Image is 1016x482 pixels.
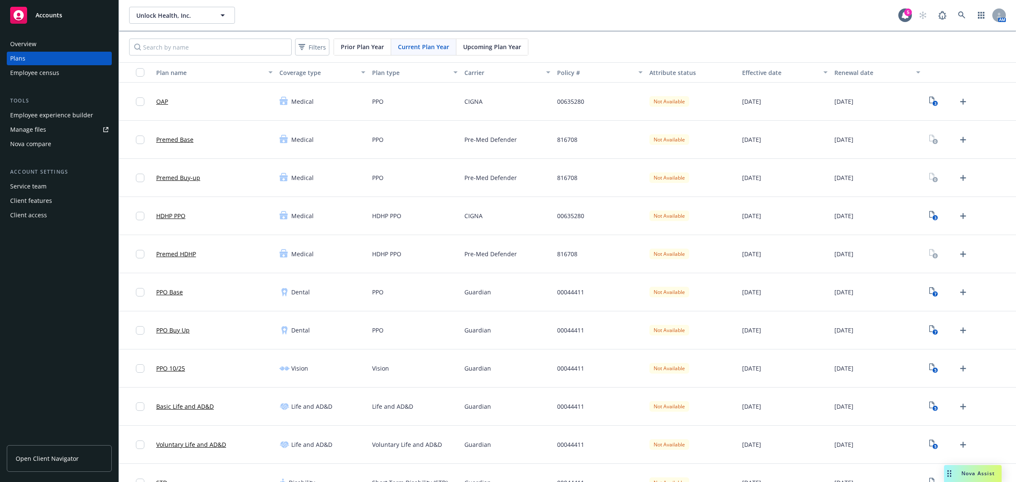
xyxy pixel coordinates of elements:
a: Employee census [7,66,112,80]
button: Effective date [739,62,831,83]
button: Plan type [369,62,461,83]
span: PPO [372,288,384,296]
span: Nova Assist [961,470,995,477]
span: Pre-Med Defender [464,173,517,182]
span: Voluntary Life and AD&D [372,440,442,449]
div: Tools [7,97,112,105]
span: [DATE] [742,173,761,182]
a: Upload Plan Documents [956,362,970,375]
a: Voluntary Life and AD&D [156,440,226,449]
span: [DATE] [742,326,761,335]
span: Current Plan Year [398,42,449,51]
span: Guardian [464,326,491,335]
text: 5 [934,368,936,373]
a: Basic Life and AD&D [156,402,214,411]
span: [DATE] [742,211,761,220]
span: CIGNA [464,97,483,106]
span: Dental [291,288,310,296]
div: Effective date [742,68,818,77]
button: Attribute status [646,62,738,83]
button: Policy # [554,62,646,83]
span: [DATE] [834,288,853,296]
a: View Plan Documents [927,133,941,147]
div: Not Available [649,96,689,107]
span: HDHP PPO [372,249,401,258]
span: Guardian [464,288,491,296]
div: Carrier [464,68,541,77]
span: Prior Plan Year [341,42,384,51]
a: Accounts [7,3,112,27]
div: Coverage type [279,68,356,77]
span: 00635280 [557,97,584,106]
span: 816708 [557,249,577,258]
a: View Plan Documents [927,324,941,337]
span: Upcoming Plan Year [463,42,521,51]
a: Premed Base [156,135,193,144]
a: View Plan Documents [927,247,941,261]
input: Toggle Row Selected [136,288,144,296]
div: 5 [904,8,912,16]
span: [DATE] [834,249,853,258]
div: Drag to move [944,465,955,482]
span: Vision [291,364,308,373]
input: Select all [136,68,144,77]
span: Pre-Med Defender [464,249,517,258]
span: Medical [291,211,314,220]
a: Search [953,7,970,24]
a: Nova compare [7,137,112,151]
span: [DATE] [742,364,761,373]
span: 00044411 [557,288,584,296]
div: Plan type [372,68,448,77]
span: CIGNA [464,211,483,220]
span: Medical [291,173,314,182]
a: View Plan Documents [927,400,941,413]
div: Client access [10,208,47,222]
input: Toggle Row Selected [136,440,144,449]
div: Not Available [649,249,689,259]
a: Upload Plan Documents [956,285,970,299]
span: Guardian [464,440,491,449]
span: Guardian [464,364,491,373]
a: Service team [7,180,112,193]
a: Upload Plan Documents [956,209,970,223]
span: [DATE] [834,211,853,220]
span: [DATE] [742,135,761,144]
a: Client access [7,208,112,222]
div: Employee experience builder [10,108,93,122]
span: Unlock Health, Inc. [136,11,210,20]
span: 00044411 [557,326,584,335]
input: Toggle Row Selected [136,326,144,335]
input: Toggle Row Selected [136,250,144,258]
div: Client features [10,194,52,208]
div: Attribute status [649,68,735,77]
span: [DATE] [834,173,853,182]
input: Toggle Row Selected [136,174,144,182]
span: [DATE] [834,364,853,373]
a: Upload Plan Documents [956,324,970,337]
a: View Plan Documents [927,362,941,375]
span: PPO [372,173,384,182]
span: Vision [372,364,389,373]
a: Start snowing [914,7,931,24]
span: 816708 [557,173,577,182]
a: Upload Plan Documents [956,171,970,185]
span: Dental [291,326,310,335]
span: Filters [297,41,328,53]
span: 00044411 [557,440,584,449]
span: Open Client Navigator [16,454,79,463]
a: PPO Base [156,288,183,296]
span: Life and AD&D [291,440,332,449]
span: [DATE] [742,402,761,411]
span: [DATE] [834,402,853,411]
a: Upload Plan Documents [956,400,970,413]
div: Plan name [156,68,263,77]
a: PPO 10/25 [156,364,185,373]
div: Manage files [10,123,46,136]
span: 00635280 [557,211,584,220]
button: Unlock Health, Inc. [129,7,235,24]
div: Plans [10,52,25,65]
button: Carrier [461,62,553,83]
a: View Plan Documents [927,209,941,223]
a: Upload Plan Documents [956,438,970,452]
text: 7 [934,330,936,335]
